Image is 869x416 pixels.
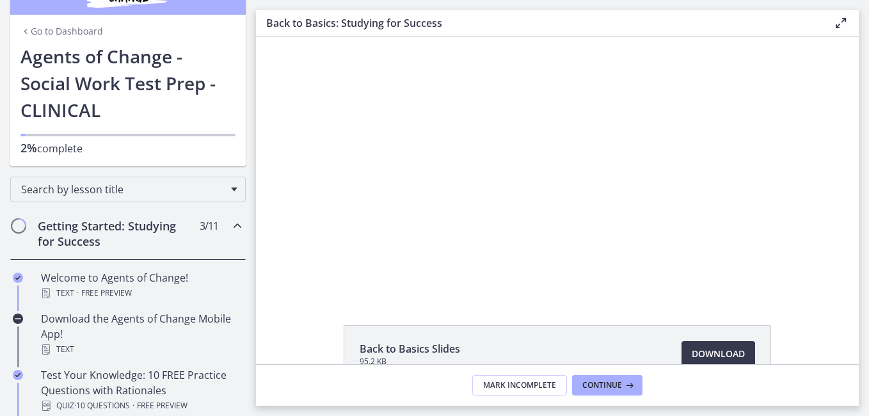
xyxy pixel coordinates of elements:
[41,398,241,413] div: Quiz
[256,37,859,296] iframe: Video Lesson
[41,270,241,301] div: Welcome to Agents of Change!
[132,398,134,413] span: ·
[13,370,23,380] i: Completed
[20,140,235,156] p: complete
[21,182,225,196] span: Search by lesson title
[472,375,567,396] button: Mark Incomplete
[582,380,622,390] span: Continue
[20,43,235,124] h1: Agents of Change - Social Work Test Prep - CLINICAL
[483,380,556,390] span: Mark Incomplete
[266,15,813,31] h3: Back to Basics: Studying for Success
[10,177,246,202] div: Search by lesson title
[137,398,187,413] span: Free preview
[74,398,130,413] span: · 10 Questions
[41,367,241,413] div: Test Your Knowledge: 10 FREE Practice Questions with Rationales
[360,356,460,367] span: 95.2 KB
[20,140,37,156] span: 2%
[41,342,241,357] div: Text
[41,285,241,301] div: Text
[41,311,241,357] div: Download the Agents of Change Mobile App!
[360,341,460,356] span: Back to Basics Slides
[200,218,218,234] span: 3 / 11
[20,25,103,38] a: Go to Dashboard
[692,346,745,362] span: Download
[13,273,23,283] i: Completed
[572,375,642,396] button: Continue
[81,285,132,301] span: Free preview
[77,285,79,301] span: ·
[38,218,194,249] h2: Getting Started: Studying for Success
[682,341,755,367] a: Download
